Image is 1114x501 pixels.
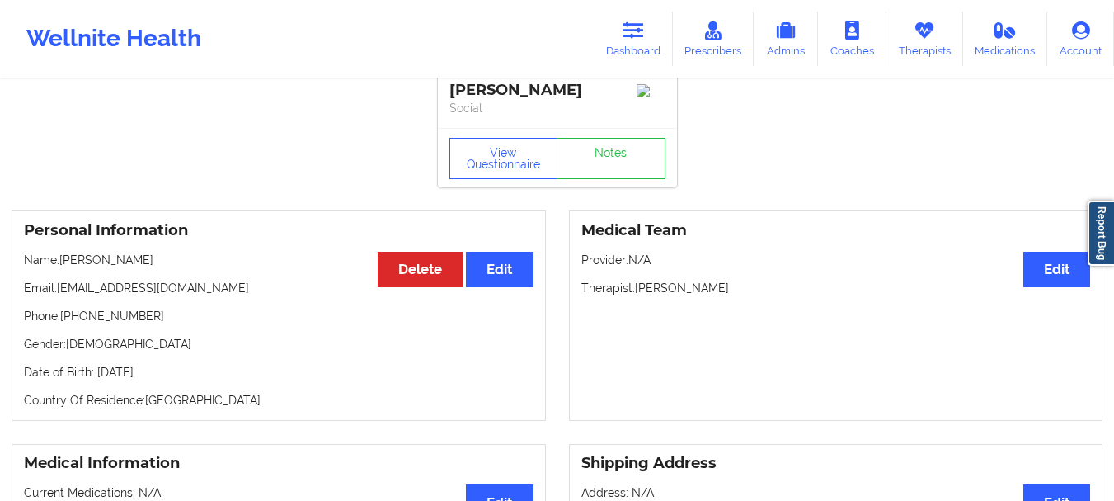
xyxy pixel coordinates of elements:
div: [PERSON_NAME] [449,81,665,100]
img: Image%2Fplaceholer-image.png [637,84,665,97]
a: Coaches [818,12,886,66]
button: Edit [1023,252,1090,287]
a: Report Bug [1088,201,1114,266]
p: Social [449,100,665,116]
p: Gender: [DEMOGRAPHIC_DATA] [24,336,533,352]
h3: Shipping Address [581,454,1091,473]
a: Dashboard [594,12,673,66]
a: Medications [963,12,1048,66]
button: View Questionnaire [449,138,558,179]
p: Address: N/A [581,484,1091,501]
p: Country Of Residence: [GEOGRAPHIC_DATA] [24,392,533,409]
p: Email: [EMAIL_ADDRESS][DOMAIN_NAME] [24,280,533,296]
a: Prescribers [673,12,754,66]
h3: Medical Information [24,454,533,473]
p: Name: [PERSON_NAME] [24,252,533,268]
a: Notes [557,138,665,179]
p: Provider: N/A [581,252,1091,268]
h3: Medical Team [581,221,1091,240]
button: Delete [378,252,463,287]
p: Phone: [PHONE_NUMBER] [24,308,533,324]
a: Admins [754,12,818,66]
button: Edit [466,252,533,287]
p: Date of Birth: [DATE] [24,364,533,380]
a: Therapists [886,12,963,66]
p: Therapist: [PERSON_NAME] [581,280,1091,296]
a: Account [1047,12,1114,66]
p: Current Medications: N/A [24,484,533,501]
h3: Personal Information [24,221,533,240]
